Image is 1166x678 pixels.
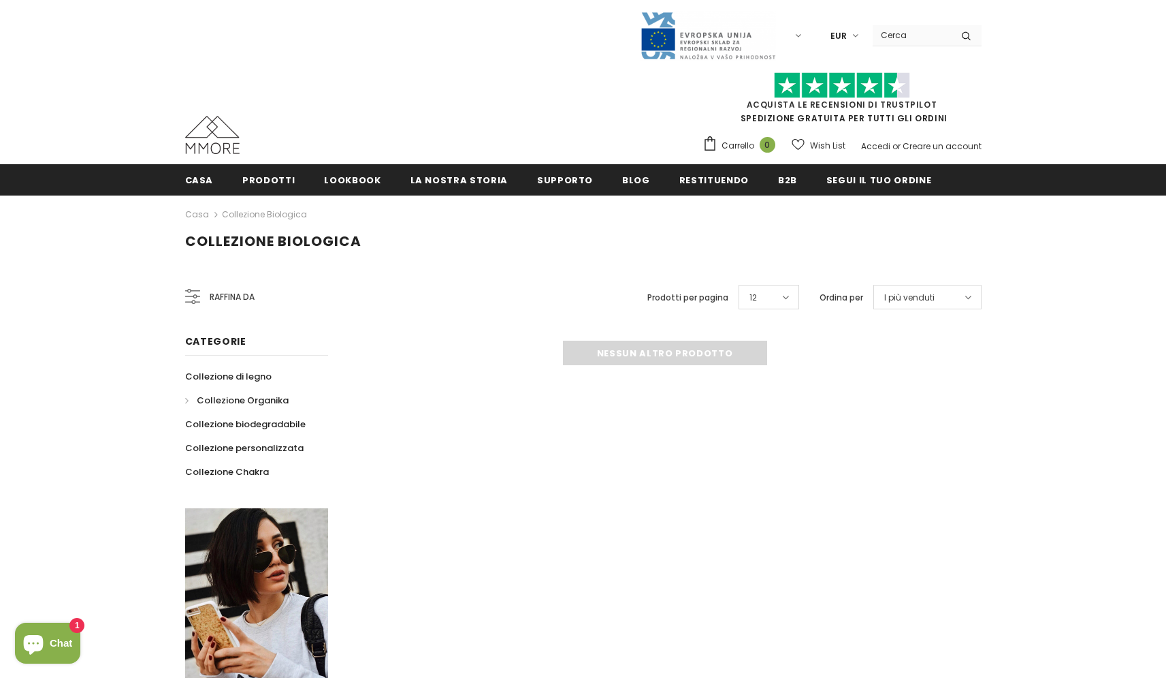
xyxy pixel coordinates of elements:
a: Prodotti [242,164,295,195]
span: Collezione Organika [197,394,289,407]
span: supporto [537,174,593,187]
span: Lookbook [324,174,380,187]
span: Collezione biodegradabile [185,418,306,431]
inbox-online-store-chat: Shopify online store chat [11,623,84,667]
a: Wish List [792,134,845,157]
a: Collezione Chakra [185,460,269,484]
a: Creare un account [903,140,982,152]
a: Collezione personalizzata [185,436,304,460]
span: La nostra storia [410,174,508,187]
span: Carrello [722,139,754,153]
img: Javni Razpis [640,11,776,61]
label: Prodotti per pagina [647,291,728,305]
input: Search Site [873,25,951,45]
a: Lookbook [324,164,380,195]
span: Blog [622,174,650,187]
a: La nostra storia [410,164,508,195]
a: Collezione biodegradabile [185,412,306,436]
span: 0 [760,137,775,153]
span: Collezione biologica [185,232,361,251]
span: Prodotti [242,174,295,187]
a: Collezione di legno [185,365,272,388]
a: Acquista le recensioni di TrustPilot [747,99,937,110]
span: 12 [749,291,757,305]
a: Collezione Organika [185,388,289,412]
img: Fidati di Pilot Stars [774,72,910,99]
a: Segui il tuo ordine [826,164,931,195]
span: or [892,140,901,152]
a: Casa [185,164,214,195]
span: Wish List [810,139,845,153]
label: Ordina per [820,291,863,305]
span: I più venduti [884,291,935,305]
a: supporto [537,164,593,195]
span: Collezione personalizzata [185,442,304,454]
span: B2B [778,174,797,187]
span: Segui il tuo ordine [826,174,931,187]
img: Casi MMORE [185,116,240,154]
a: Casa [185,206,209,223]
a: Javni Razpis [640,29,776,41]
span: Categorie [185,335,246,348]
a: Collezione biologica [222,209,307,220]
span: Restituendo [679,174,749,187]
span: Casa [185,174,214,187]
a: Carrello 0 [702,136,782,156]
span: Raffina da [210,290,255,305]
a: Restituendo [679,164,749,195]
span: EUR [830,29,847,43]
a: Blog [622,164,650,195]
span: SPEDIZIONE GRATUITA PER TUTTI GLI ORDINI [702,78,982,124]
a: Accedi [861,140,890,152]
span: Collezione Chakra [185,465,269,478]
a: B2B [778,164,797,195]
span: Collezione di legno [185,370,272,383]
